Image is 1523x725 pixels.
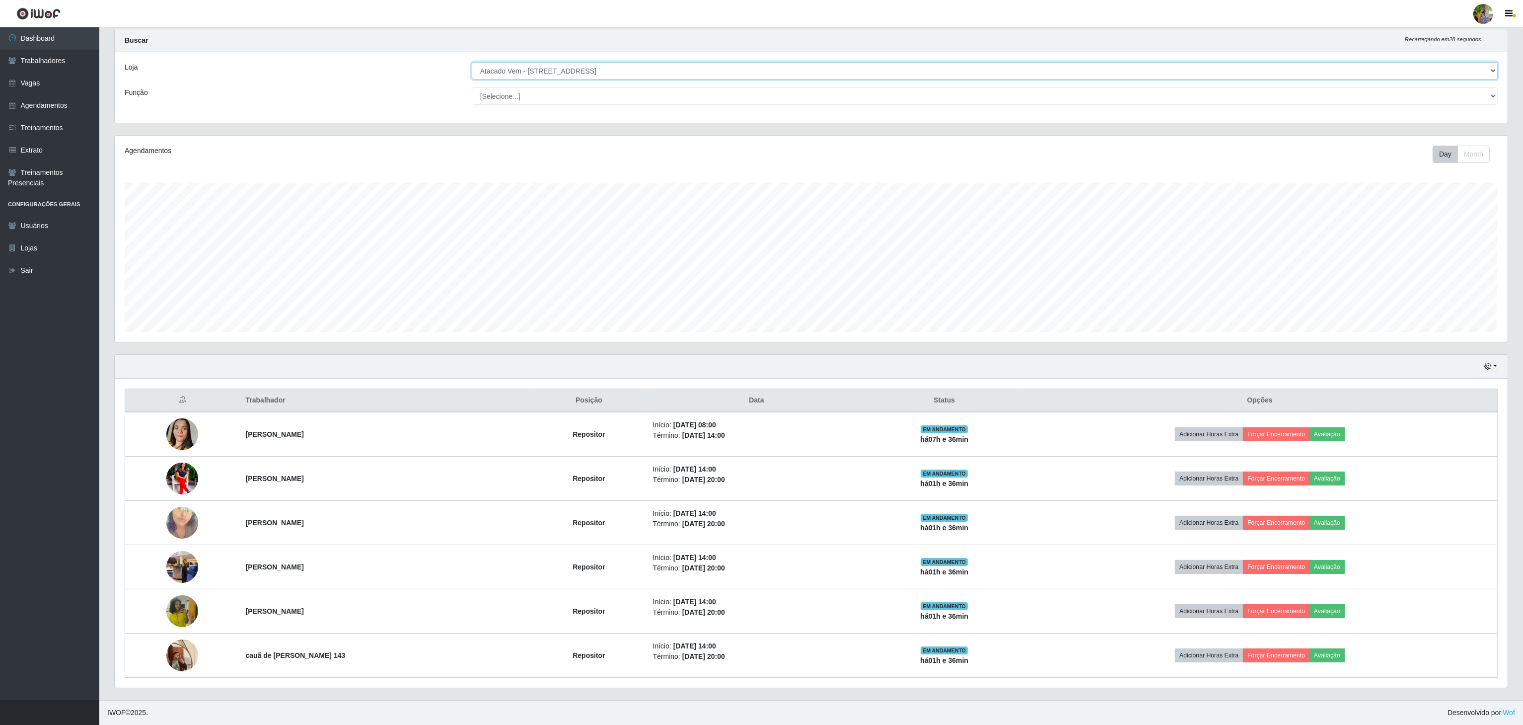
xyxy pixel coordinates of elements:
strong: há 01 h e 36 min [920,524,968,532]
img: 1748562791419.jpeg [166,406,198,463]
strong: cauã de [PERSON_NAME] 143 [246,651,346,659]
th: Opções [1022,389,1497,412]
button: Adicionar Horas Extra [1175,648,1243,662]
button: Forçar Encerramento [1243,648,1309,662]
strong: há 01 h e 36 min [920,568,968,576]
time: [DATE] 20:00 [682,564,725,572]
time: [DATE] 14:00 [673,554,716,562]
button: Avaliação [1309,604,1345,618]
th: Data [647,389,867,412]
button: Adicionar Horas Extra [1175,516,1243,530]
strong: [PERSON_NAME] [246,475,304,483]
span: Desenvolvido por [1448,708,1515,718]
strong: Repositor [573,475,605,483]
div: Toolbar with button groups [1433,146,1498,163]
li: Término: [653,430,861,441]
button: Forçar Encerramento [1243,427,1309,441]
button: Adicionar Horas Extra [1175,560,1243,574]
label: Função [125,87,148,98]
button: Avaliação [1309,560,1345,574]
li: Término: [653,563,861,573]
strong: Repositor [573,563,605,571]
time: [DATE] 20:00 [682,652,725,660]
img: 1755095833793.jpeg [166,546,198,588]
label: Loja [125,62,138,73]
li: Início: [653,508,861,519]
strong: há 01 h e 36 min [920,480,968,487]
span: EM ANDAMENTO [921,558,968,566]
button: Adicionar Horas Extra [1175,604,1243,618]
time: [DATE] 20:00 [682,476,725,483]
strong: Repositor [573,607,605,615]
li: Início: [653,553,861,563]
button: Forçar Encerramento [1243,604,1309,618]
time: [DATE] 14:00 [673,642,716,650]
li: Término: [653,475,861,485]
button: Adicionar Horas Extra [1175,472,1243,485]
li: Término: [653,607,861,618]
i: Recarregando em 28 segundos... [1405,36,1486,42]
strong: [PERSON_NAME] [246,430,304,438]
li: Início: [653,464,861,475]
button: Avaliação [1309,472,1345,485]
img: CoreUI Logo [16,7,61,20]
a: iWof [1501,709,1515,717]
strong: Repositor [573,651,605,659]
strong: Buscar [125,36,148,44]
strong: [PERSON_NAME] [246,563,304,571]
button: Avaliação [1309,427,1345,441]
th: Posição [531,389,647,412]
th: Status [866,389,1022,412]
span: © 2025 . [107,708,148,718]
button: Forçar Encerramento [1243,472,1309,485]
span: EM ANDAMENTO [921,470,968,478]
button: Avaliação [1309,516,1345,530]
button: Month [1457,146,1490,163]
th: Trabalhador [240,389,531,412]
span: EM ANDAMENTO [921,602,968,610]
button: Day [1433,146,1458,163]
time: [DATE] 20:00 [682,608,725,616]
li: Início: [653,597,861,607]
strong: [PERSON_NAME] [246,519,304,527]
strong: Repositor [573,430,605,438]
button: Forçar Encerramento [1243,560,1309,574]
time: [DATE] 14:00 [673,509,716,517]
li: Término: [653,651,861,662]
strong: Repositor [573,519,605,527]
img: 1756645044831.jpeg [166,583,198,640]
strong: há 07 h e 36 min [920,435,968,443]
time: [DATE] 14:00 [673,598,716,606]
button: Avaliação [1309,648,1345,662]
img: 1757443327952.jpeg [166,634,198,676]
span: EM ANDAMENTO [921,514,968,522]
strong: há 01 h e 36 min [920,656,968,664]
li: Início: [653,641,861,651]
time: [DATE] 08:00 [673,421,716,429]
div: First group [1433,146,1490,163]
span: IWOF [107,709,126,717]
strong: há 01 h e 36 min [920,612,968,620]
div: Agendamentos [125,146,688,156]
img: 1754928869787.jpeg [166,494,198,551]
li: Início: [653,420,861,430]
span: EM ANDAMENTO [921,646,968,654]
time: [DATE] 20:00 [682,520,725,528]
button: Forçar Encerramento [1243,516,1309,530]
li: Término: [653,519,861,529]
button: Adicionar Horas Extra [1175,427,1243,441]
img: 1751311767272.jpeg [166,459,198,498]
strong: [PERSON_NAME] [246,607,304,615]
time: [DATE] 14:00 [682,431,725,439]
time: [DATE] 14:00 [673,465,716,473]
span: EM ANDAMENTO [921,425,968,433]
